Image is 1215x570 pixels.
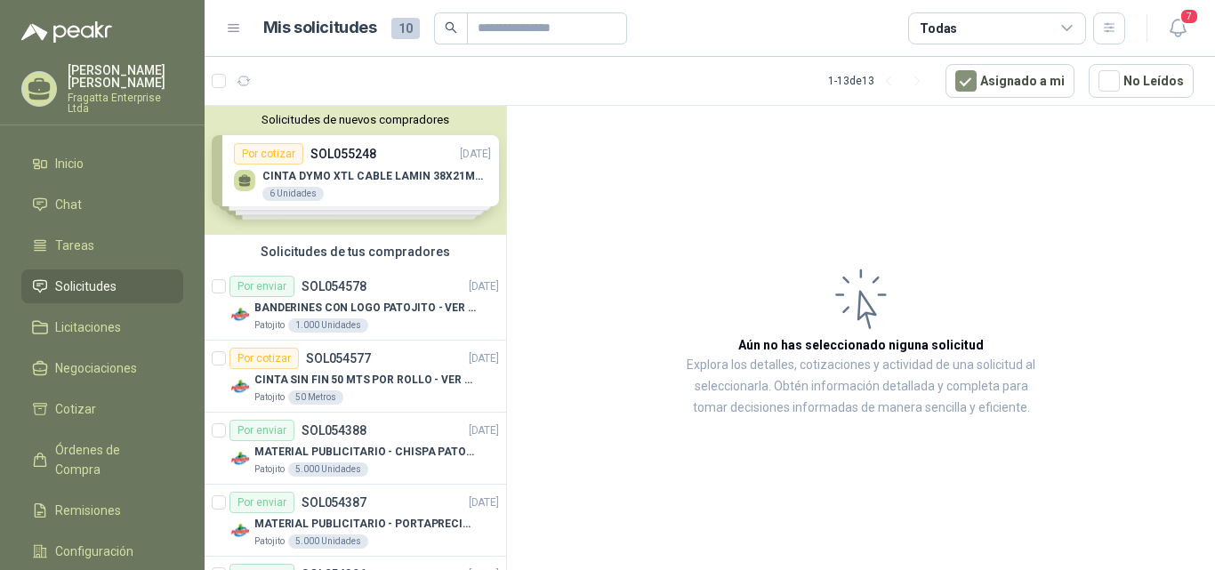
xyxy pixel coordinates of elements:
[55,277,117,296] span: Solicitudes
[55,542,133,561] span: Configuración
[205,235,506,269] div: Solicitudes de tus compradores
[55,440,166,479] span: Órdenes de Compra
[68,92,183,114] p: Fragatta Enterprise Ltda
[21,229,183,262] a: Tareas
[21,433,183,486] a: Órdenes de Compra
[254,534,285,549] p: Patojito
[205,269,506,341] a: Por enviarSOL054578[DATE] Company LogoBANDERINES CON LOGO PATOJITO - VER DOC ADJUNTOPatojito1.000...
[445,21,457,34] span: search
[469,494,499,511] p: [DATE]
[21,147,183,181] a: Inicio
[229,276,294,297] div: Por enviar
[55,236,94,255] span: Tareas
[205,413,506,485] a: Por enviarSOL054388[DATE] Company LogoMATERIAL PUBLICITARIO - CHISPA PATOJITO VER ADJUNTOPatojito...
[55,358,137,378] span: Negociaciones
[1179,8,1199,25] span: 7
[205,485,506,557] a: Por enviarSOL054387[DATE] Company LogoMATERIAL PUBLICITARIO - PORTAPRECIOS VER ADJUNTOPatojito5.0...
[55,195,82,214] span: Chat
[254,390,285,405] p: Patojito
[738,335,984,355] h3: Aún no has seleccionado niguna solicitud
[1089,64,1194,98] button: No Leídos
[229,376,251,397] img: Company Logo
[469,278,499,295] p: [DATE]
[68,64,183,89] p: [PERSON_NAME] [PERSON_NAME]
[288,318,368,333] div: 1.000 Unidades
[55,501,121,520] span: Remisiones
[254,300,476,317] p: BANDERINES CON LOGO PATOJITO - VER DOC ADJUNTO
[205,106,506,235] div: Solicitudes de nuevos compradoresPor cotizarSOL055248[DATE] CINTA DYMO XTL CABLE LAMIN 38X21MMBLA...
[945,64,1074,98] button: Asignado a mi
[254,444,476,461] p: MATERIAL PUBLICITARIO - CHISPA PATOJITO VER ADJUNTO
[302,496,366,509] p: SOL054387
[685,355,1037,419] p: Explora los detalles, cotizaciones y actividad de una solicitud al seleccionarla. Obtén informaci...
[302,280,366,293] p: SOL054578
[302,424,366,437] p: SOL054388
[55,154,84,173] span: Inicio
[21,21,112,43] img: Logo peakr
[254,318,285,333] p: Patojito
[55,317,121,337] span: Licitaciones
[229,520,251,542] img: Company Logo
[229,492,294,513] div: Por enviar
[21,351,183,385] a: Negociaciones
[288,534,368,549] div: 5.000 Unidades
[229,304,251,325] img: Company Logo
[469,350,499,367] p: [DATE]
[263,15,377,41] h1: Mis solicitudes
[205,341,506,413] a: Por cotizarSOL054577[DATE] Company LogoCINTA SIN FIN 50 MTS POR ROLLO - VER DOC ADJUNTOPatojito50...
[1162,12,1194,44] button: 7
[21,534,183,568] a: Configuración
[229,420,294,441] div: Por enviar
[828,67,931,95] div: 1 - 13 de 13
[212,113,499,126] button: Solicitudes de nuevos compradores
[21,494,183,527] a: Remisiones
[254,516,476,533] p: MATERIAL PUBLICITARIO - PORTAPRECIOS VER ADJUNTO
[21,269,183,303] a: Solicitudes
[21,310,183,344] a: Licitaciones
[254,372,476,389] p: CINTA SIN FIN 50 MTS POR ROLLO - VER DOC ADJUNTO
[306,352,371,365] p: SOL054577
[229,448,251,470] img: Company Logo
[21,188,183,221] a: Chat
[469,422,499,439] p: [DATE]
[920,19,957,38] div: Todas
[55,399,96,419] span: Cotizar
[21,392,183,426] a: Cotizar
[391,18,420,39] span: 10
[229,348,299,369] div: Por cotizar
[254,462,285,477] p: Patojito
[288,462,368,477] div: 5.000 Unidades
[288,390,343,405] div: 50 Metros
